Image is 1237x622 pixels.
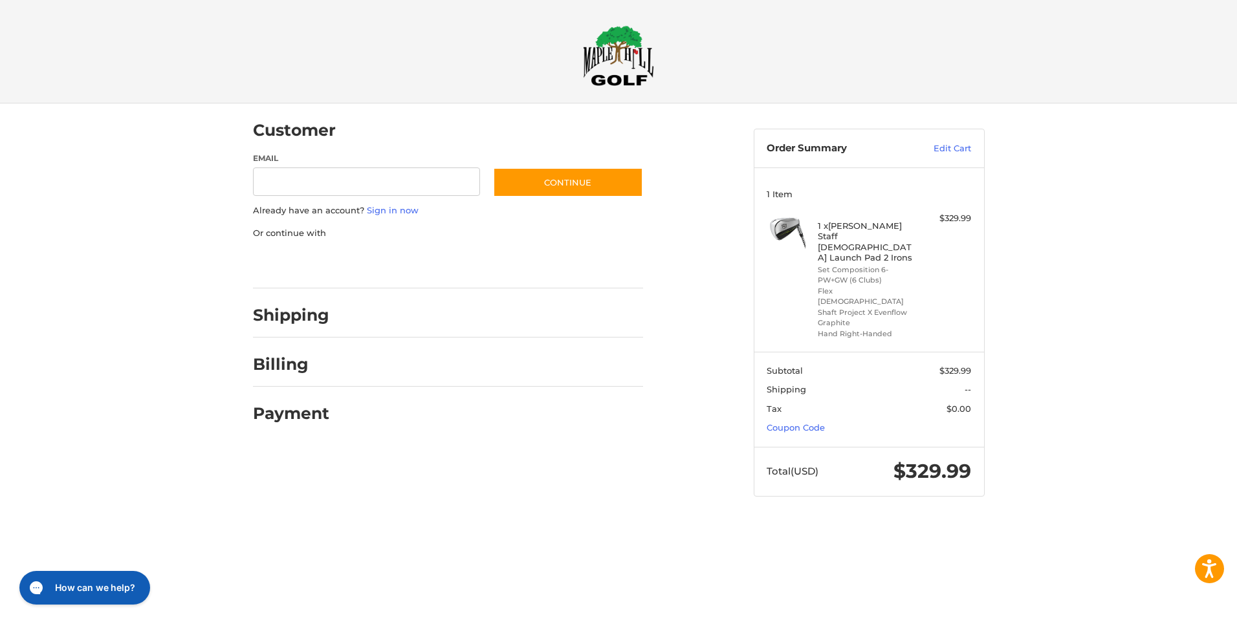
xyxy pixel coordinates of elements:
h2: Shipping [253,305,329,325]
iframe: Gorgias live chat messenger [13,566,154,609]
button: Continue [493,167,643,197]
label: Email [253,153,481,164]
iframe: PayPal-paypal [248,252,345,275]
iframe: PayPal-paylater [358,252,455,275]
span: $329.99 [893,459,971,483]
h2: Customer [253,120,336,140]
h4: 1 x [PERSON_NAME] Staff [DEMOGRAPHIC_DATA] Launch Pad 2 Irons [818,220,917,263]
span: $329.99 [939,365,971,376]
li: Set Composition 6-PW+GW (6 Clubs) [818,264,917,286]
h2: Billing [253,354,329,374]
h2: Payment [253,403,329,424]
span: Total (USD) [767,465,818,477]
a: Edit Cart [906,142,971,155]
span: $0.00 [947,403,971,414]
span: Tax [767,403,782,414]
p: Or continue with [253,227,643,240]
span: -- [965,384,971,394]
p: Already have an account? [253,204,643,217]
span: Shipping [767,384,806,394]
iframe: PayPal-venmo [468,252,565,275]
h3: 1 Item [767,189,971,199]
li: Flex [DEMOGRAPHIC_DATA] [818,286,917,307]
h3: Order Summary [767,142,906,155]
span: Subtotal [767,365,803,376]
img: Maple Hill Golf [583,25,654,86]
a: Coupon Code [767,422,825,433]
div: $329.99 [920,212,971,225]
li: Shaft Project X Evenflow Graphite [818,307,917,328]
a: Sign in now [367,205,419,215]
li: Hand Right-Handed [818,328,917,339]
